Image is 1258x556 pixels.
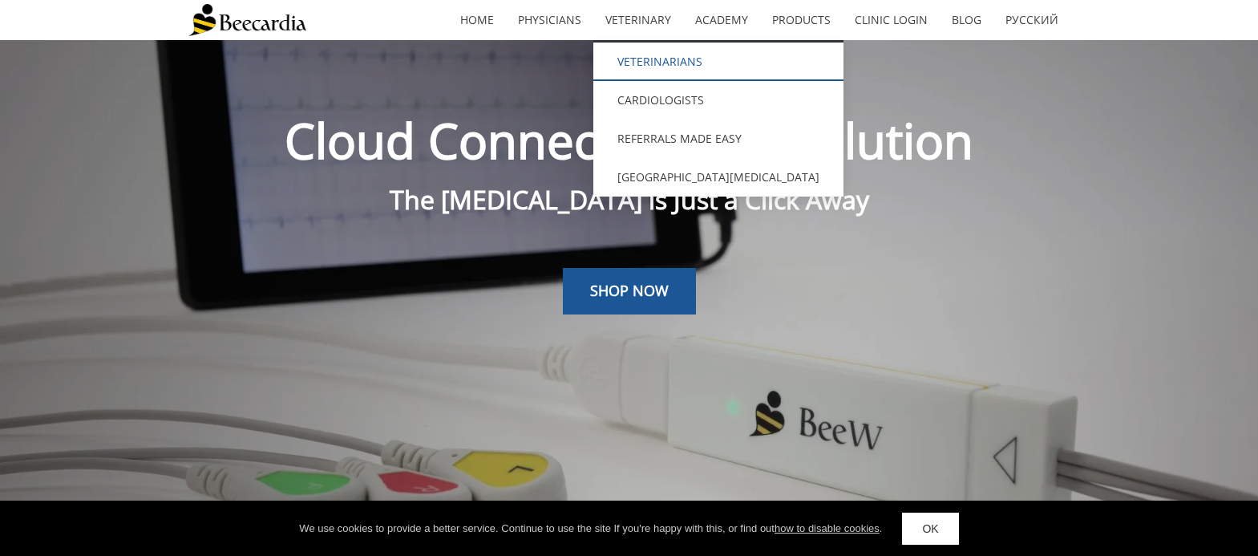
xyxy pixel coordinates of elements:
[593,158,843,197] a: [GEOGRAPHIC_DATA][MEDICAL_DATA]
[993,2,1070,39] a: Русский
[940,2,993,39] a: Blog
[448,2,506,39] a: home
[188,4,306,36] img: Beecardia
[593,120,843,158] a: Referrals Made Easy
[285,108,973,173] span: Cloud Connected ECG Solution
[506,2,593,39] a: Physicians
[902,513,958,545] a: OK
[299,521,882,537] div: We use cookies to provide a better service. Continue to use the site If you're happy with this, o...
[683,2,760,39] a: Academy
[760,2,843,39] a: Products
[775,522,880,534] a: how to disable cookies
[593,2,683,39] a: Veterinary
[390,182,869,217] span: The [MEDICAL_DATA] is Just a Click Away
[843,2,940,39] a: Clinic Login
[593,81,843,120] a: Cardiologists
[590,281,669,300] span: SHOP NOW
[563,268,696,315] a: SHOP NOW
[593,43,843,81] a: Veterinarians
